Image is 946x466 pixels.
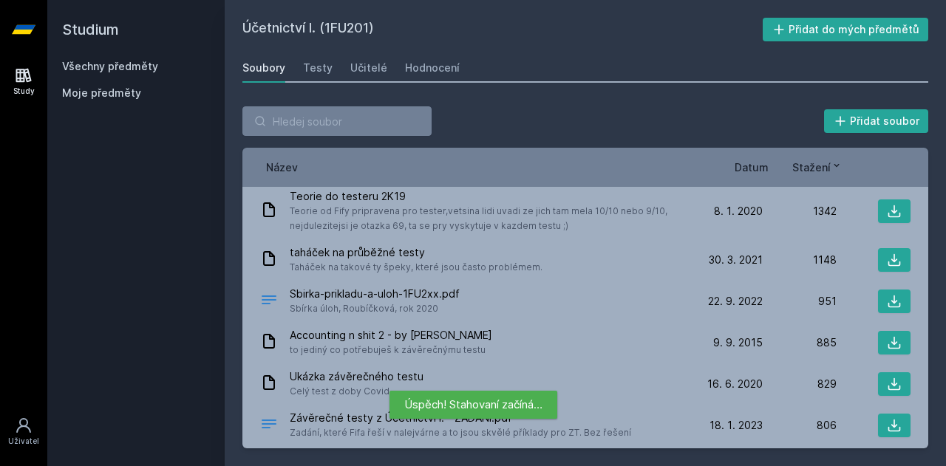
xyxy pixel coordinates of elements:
[290,384,423,399] span: Celý test z doby Covid
[290,204,683,233] span: Teorie od Fify pripravena pro tester,vetsina lidi uvadi ze jich tam mela 10/10 nebo 9/10, nejdule...
[62,86,141,100] span: Moje předměty
[405,61,460,75] div: Hodnocení
[242,53,285,83] a: Soubory
[707,377,763,391] span: 16. 6. 2020
[242,18,763,41] h2: Účetnictví I. (1FU201)
[8,436,39,447] div: Uživatel
[763,253,837,267] div: 1148
[763,377,837,391] div: 829
[709,418,763,433] span: 18. 1. 2023
[290,369,423,384] span: Ukázka závěrečného testu
[290,260,542,275] span: Taháček na takové ty špeky, které jsou často problémem.
[62,60,158,72] a: Všechny předměty
[290,189,683,204] span: Teorie do testeru 2K19
[290,411,631,425] span: Závěrečné testy z Účetnictví I. - ZADÁNÍ.pdf
[350,61,387,75] div: Učitelé
[763,18,929,41] button: Přidat do mých předmětů
[3,59,44,104] a: Study
[13,86,35,97] div: Study
[290,301,460,316] span: Sbírka úloh, Roubíčková, rok 2020
[260,415,278,436] div: PDF
[290,245,542,260] span: taháček na průběžné testy
[763,418,837,433] div: 806
[389,391,557,419] div: Úspěch! Stahovaní začíná…
[303,61,333,75] div: Testy
[290,328,492,343] span: Accounting n shit 2 - by [PERSON_NAME]
[824,109,929,133] button: Přidat soubor
[242,61,285,75] div: Soubory
[714,204,763,219] span: 8. 1. 2020
[713,335,763,350] span: 9. 9. 2015
[260,291,278,312] div: PDF
[735,160,769,175] button: Datum
[763,335,837,350] div: 885
[242,106,432,136] input: Hledej soubor
[303,53,333,83] a: Testy
[763,294,837,309] div: 951
[405,53,460,83] a: Hodnocení
[709,253,763,267] span: 30. 3. 2021
[350,53,387,83] a: Učitelé
[792,160,843,175] button: Stažení
[708,294,763,309] span: 22. 9. 2022
[290,287,460,301] span: Sbirka-prikladu-a-uloh-1FU2xx.pdf
[266,160,298,175] button: Název
[792,160,831,175] span: Stažení
[290,425,631,440] span: Zadání, které Fifa řeší v nalejvárne a to jsou skvělé příklady pro ZT. Bez řešení
[763,204,837,219] div: 1342
[3,409,44,454] a: Uživatel
[290,343,492,357] span: to jediný co potřebuješ k závěrečnýmu testu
